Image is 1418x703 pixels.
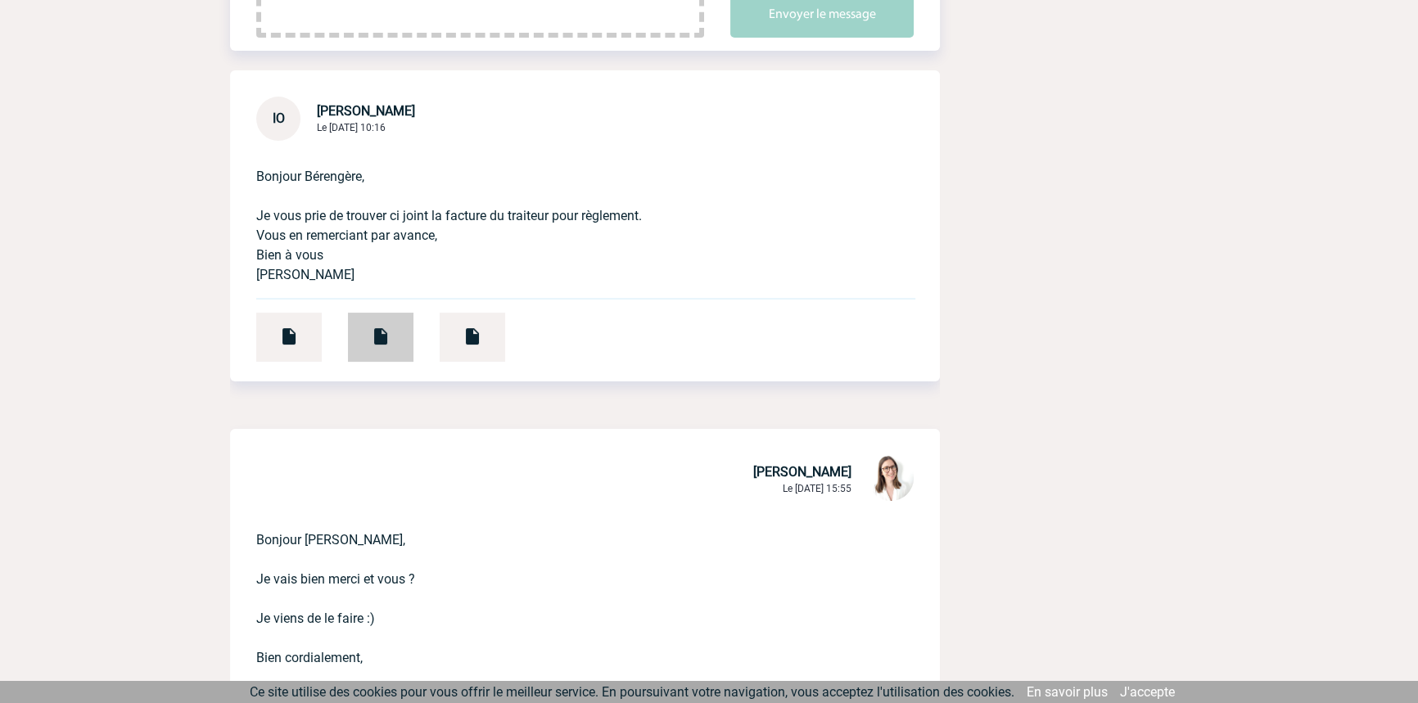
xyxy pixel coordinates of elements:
span: [PERSON_NAME] [753,464,851,480]
span: Le [DATE] 10:16 [317,122,386,133]
span: Ce site utilise des cookies pour vous offrir le meilleur service. En poursuivant votre navigation... [250,684,1014,700]
span: IO [273,110,285,126]
p: Bonjour [PERSON_NAME], Je vais bien merci et vous ? Je viens de le faire :) Bien cordialement, [256,504,868,668]
a: En savoir plus [1027,684,1108,700]
img: 122719-0.jpg [868,455,914,501]
span: [PERSON_NAME] [317,103,415,119]
a: Invoice-IDEAL MEETINGS & EVENTS, au nom et pour le compte de ABEILLE VIE-MASTE-F-2025-101191.pdf [322,322,413,337]
span: Le [DATE] 15:55 [783,483,851,494]
p: Bonjour Bérengère, Je vous prie de trouver ci joint la facture du traiteur pour règlement. Vous e... [256,141,868,285]
a: Conditions Générales de Vente SARL MASTE.pdf [230,322,322,337]
a: J'accepte [1120,684,1175,700]
a: RIB MASTE 04 2025.pdf [413,322,505,337]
